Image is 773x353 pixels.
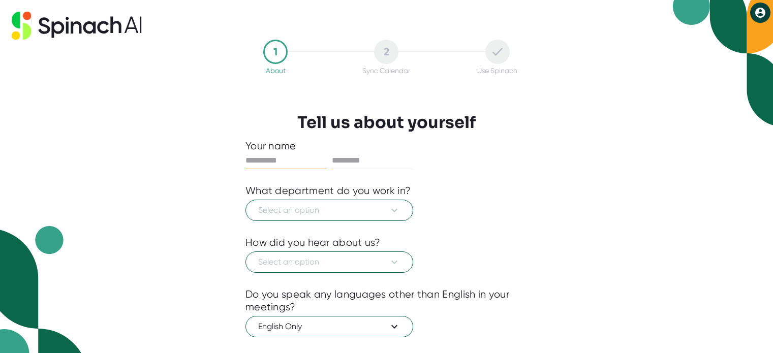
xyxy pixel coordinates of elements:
[738,318,763,343] iframe: Intercom live chat
[263,40,288,64] div: 1
[245,288,528,313] div: Do you speak any languages other than English in your meetings?
[374,40,398,64] div: 2
[258,256,400,268] span: Select an option
[245,200,413,221] button: Select an option
[258,320,400,333] span: English Only
[258,204,400,216] span: Select an option
[245,251,413,273] button: Select an option
[362,67,410,75] div: Sync Calendar
[245,184,411,197] div: What department do you work in?
[477,67,517,75] div: Use Spinach
[245,140,528,152] div: Your name
[297,113,476,132] h3: Tell us about yourself
[266,67,286,75] div: About
[245,316,413,337] button: English Only
[245,236,381,249] div: How did you hear about us?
